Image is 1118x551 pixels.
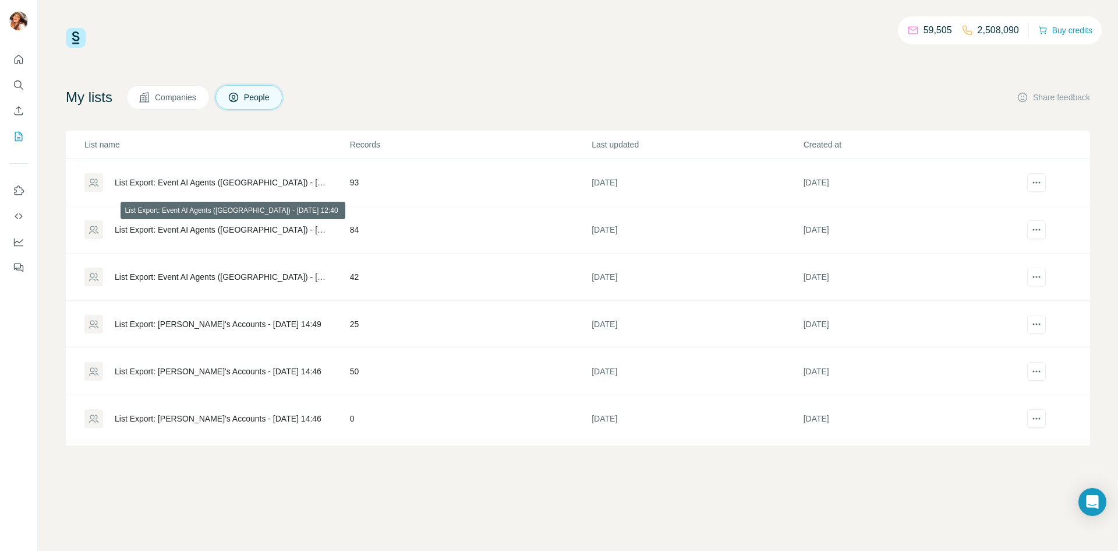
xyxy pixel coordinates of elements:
[924,23,952,37] p: 59,505
[66,88,112,107] h4: My lists
[1027,268,1046,286] button: actions
[1078,488,1106,516] div: Open Intercom Messenger
[1017,92,1090,103] button: Share feedback
[9,126,28,147] button: My lists
[349,348,591,395] td: 50
[803,348,1014,395] td: [DATE]
[803,443,1014,490] td: [DATE]
[115,318,321,330] div: List Export: [PERSON_NAME]'s Accounts - [DATE] 14:49
[9,12,28,30] img: Avatar
[1027,173,1046,192] button: actions
[591,254,802,301] td: [DATE]
[591,301,802,348] td: [DATE]
[9,206,28,227] button: Use Surfe API
[9,49,28,70] button: Quick start
[803,159,1014,206] td: [DATE]
[1038,22,1092,38] button: Buy credits
[349,254,591,301] td: 42
[803,395,1014,443] td: [DATE]
[803,206,1014,254] td: [DATE]
[84,139,349,150] p: List name
[155,92,197,103] span: Companies
[1027,220,1046,239] button: actions
[591,348,802,395] td: [DATE]
[1027,315,1046,334] button: actions
[115,366,321,377] div: List Export: [PERSON_NAME]'s Accounts - [DATE] 14:46
[350,139,590,150] p: Records
[803,254,1014,301] td: [DATE]
[803,301,1014,348] td: [DATE]
[9,100,28,121] button: Enrich CSV
[591,159,802,206] td: [DATE]
[804,139,1014,150] p: Created at
[592,139,802,150] p: Last updated
[349,443,591,490] td: 114
[978,23,1019,37] p: 2,508,090
[115,271,330,283] div: List Export: Event AI Agents ([GEOGRAPHIC_DATA]) - [DATE] 20:08
[9,75,28,96] button: Search
[9,231,28,252] button: Dashboard
[66,28,86,48] img: Surfe Logo
[349,159,591,206] td: 93
[591,395,802,443] td: [DATE]
[591,206,802,254] td: [DATE]
[115,413,321,424] div: List Export: [PERSON_NAME]'s Accounts - [DATE] 14:46
[591,443,802,490] td: [DATE]
[115,224,330,236] div: List Export: Event AI Agents ([GEOGRAPHIC_DATA]) - [DATE] 12:40
[349,395,591,443] td: 0
[349,301,591,348] td: 25
[9,180,28,201] button: Use Surfe on LinkedIn
[9,257,28,278] button: Feedback
[1027,362,1046,381] button: actions
[244,92,271,103] span: People
[1027,409,1046,428] button: actions
[115,177,330,188] div: List Export: Event AI Agents ([GEOGRAPHIC_DATA]) - [DATE] 12:54
[349,206,591,254] td: 84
